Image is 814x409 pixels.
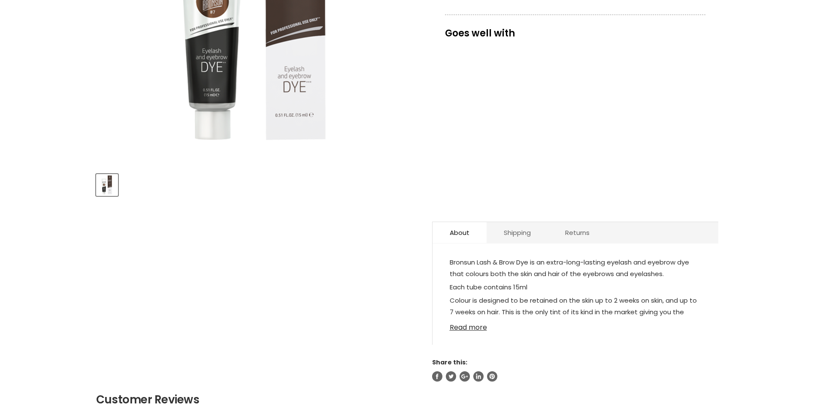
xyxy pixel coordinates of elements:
a: Read more [450,319,701,331]
h2: Customer Reviews [96,392,718,407]
button: Bronsun 'Hybrid' Lash & Brow Dye - Dark Brown #7 - Clearance! [96,174,118,196]
p: Goes well with [445,15,705,43]
div: Product thumbnails [95,171,418,196]
p: Bronsun Lash & Brow Dye is an extra-long-lasting eyelash and eyebrow dye that colours both the sk... [450,256,701,281]
aside: Share this: [432,358,718,382]
p: Colour is designed to be retained on the skin up to 2 weeks on skin, and up to 7 weeks on hair. T... [450,295,701,331]
p: Each tube contains 15ml [450,281,701,295]
span: Share this: [432,358,467,367]
a: Shipping [487,222,548,243]
a: Returns [548,222,607,243]
img: Bronsun 'Hybrid' Lash & Brow Dye - Dark Brown #7 - Clearance! [97,175,117,195]
a: About [433,222,487,243]
iframe: Gorgias live chat messenger [771,369,805,400]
